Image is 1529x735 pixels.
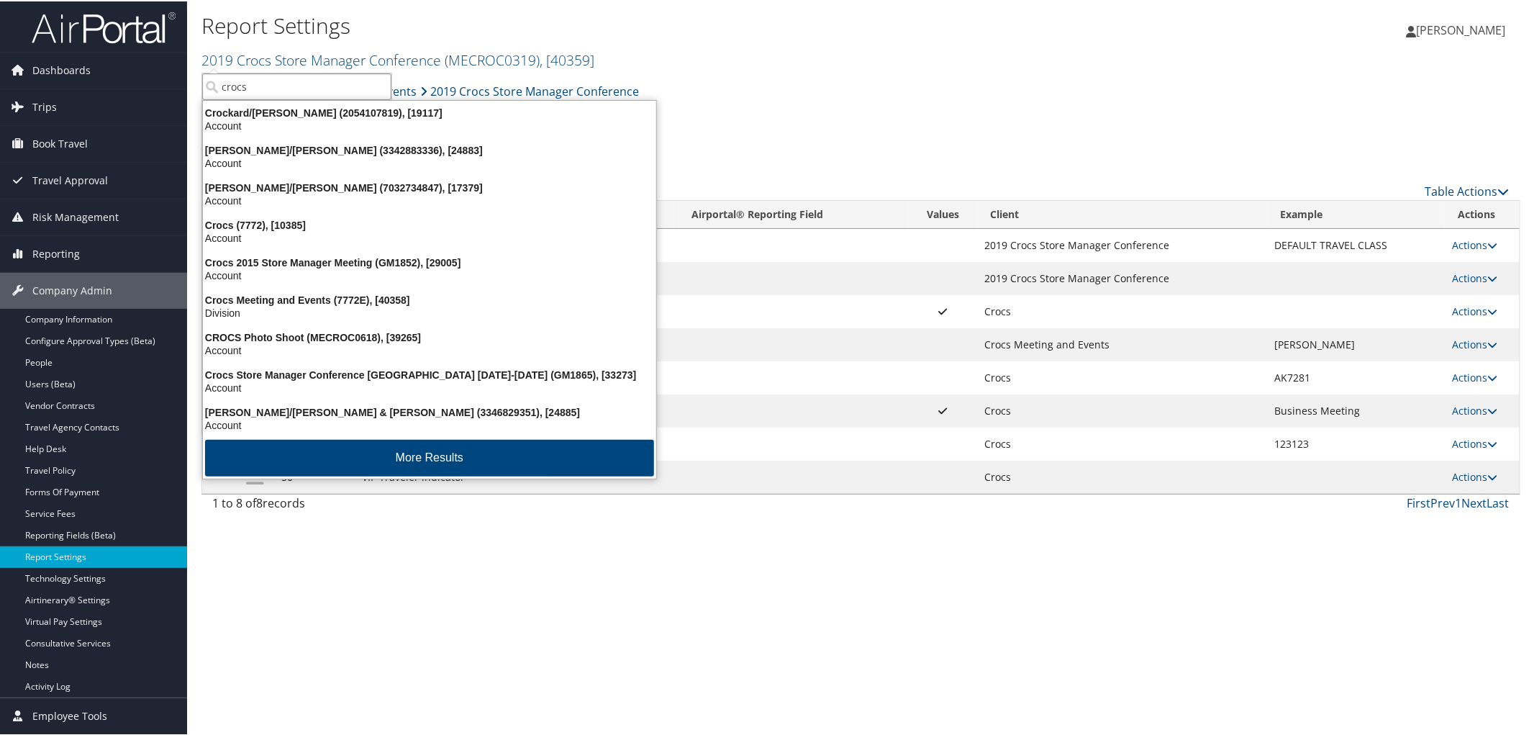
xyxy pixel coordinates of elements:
[978,426,1268,459] td: Crocs
[1452,270,1497,284] a: Actions
[194,180,665,193] div: [PERSON_NAME]/[PERSON_NAME] (7032734847), [17379]
[978,327,1268,360] td: Crocs Meeting and Events
[32,9,176,43] img: airportal-logo.png
[978,261,1268,294] td: 2019 Crocs Store Manager Conference
[1425,182,1510,198] a: Table Actions
[1452,237,1497,251] a: Actions
[1487,494,1510,510] a: Last
[1452,303,1497,317] a: Actions
[194,268,665,281] div: Account
[978,294,1268,327] td: Crocs
[32,88,57,124] span: Trips
[256,494,263,510] span: 8
[1417,21,1506,37] span: [PERSON_NAME]
[32,161,108,197] span: Travel Approval
[1268,327,1445,360] td: [PERSON_NAME]
[1431,494,1456,510] a: Prev
[1452,469,1497,482] a: Actions
[1407,494,1431,510] a: First
[194,155,665,168] div: Account
[1268,227,1445,261] td: DEFAULT TRAVEL CLASS
[1452,436,1497,449] a: Actions
[978,199,1268,227] th: Client
[1407,7,1520,50] a: [PERSON_NAME]
[1452,402,1497,416] a: Actions
[32,198,119,234] span: Risk Management
[194,193,665,206] div: Account
[212,493,520,518] div: 1 to 8 of records
[1268,426,1445,459] td: 123123
[194,118,665,131] div: Account
[1268,360,1445,393] td: AK7281
[32,271,112,307] span: Company Admin
[420,76,639,104] a: 2019 Crocs Store Manager Conference
[978,360,1268,393] td: Crocs
[32,51,91,87] span: Dashboards
[194,418,665,430] div: Account
[32,697,107,733] span: Employee Tools
[1462,494,1487,510] a: Next
[194,330,665,343] div: CROCS Photo Shoot (MECROC0618), [39265]
[194,230,665,243] div: Account
[909,199,977,227] th: Values
[194,305,665,318] div: Division
[1452,369,1497,383] a: Actions
[194,105,665,118] div: Crockard/[PERSON_NAME] (2054107819), [19117]
[1456,494,1462,510] a: 1
[194,217,665,230] div: Crocs (7772), [10385]
[205,438,654,475] button: More Results
[194,143,665,155] div: [PERSON_NAME]/[PERSON_NAME] (3342883336), [24883]
[1268,393,1445,426] td: Business Meeting
[679,199,909,227] th: Airportal&reg; Reporting Field
[978,459,1268,492] td: Crocs
[194,255,665,268] div: Crocs 2015 Store Manager Meeting (GM1852), [29005]
[978,227,1268,261] td: 2019 Crocs Store Manager Conference
[194,343,665,356] div: Account
[194,367,665,380] div: Crocs Store Manager Conference [GEOGRAPHIC_DATA] [DATE]-[DATE] (GM1865), [33273]
[201,49,594,68] a: 2019 Crocs Store Manager Conference
[32,235,80,271] span: Reporting
[978,393,1268,426] td: Crocs
[1452,336,1497,350] a: Actions
[540,49,594,68] span: , [ 40359 ]
[1268,199,1445,227] th: Example
[194,405,665,418] div: [PERSON_NAME]/[PERSON_NAME] & [PERSON_NAME] (3346829351), [24885]
[1445,199,1520,227] th: Actions
[194,292,665,305] div: Crocs Meeting and Events (7772E), [40358]
[445,49,540,68] span: ( MECROC0319 )
[201,9,1081,40] h1: Report Settings
[202,72,391,99] input: Search Accounts
[32,125,88,161] span: Book Travel
[194,380,665,393] div: Account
